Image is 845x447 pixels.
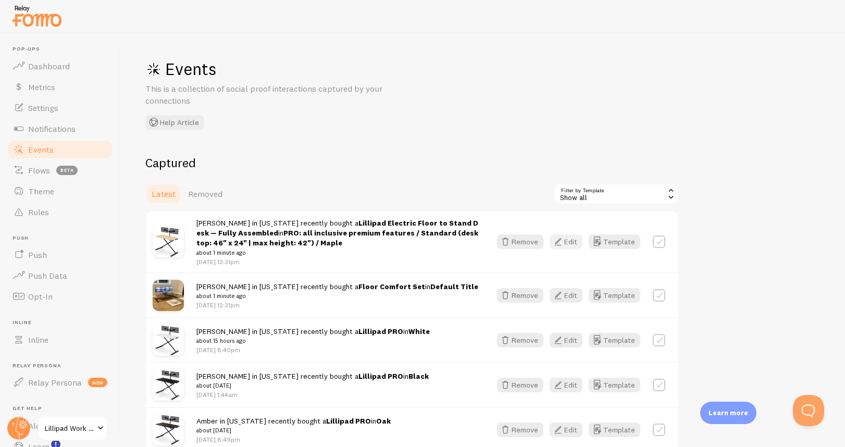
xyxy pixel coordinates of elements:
button: Edit [550,288,582,303]
button: Edit [550,333,582,347]
span: Removed [188,189,222,199]
span: Dashboard [28,61,70,71]
a: Flows beta [6,160,114,181]
strong: White [408,327,430,336]
span: Notifications [28,123,76,134]
strong: Black [408,371,429,381]
a: Dashboard [6,56,114,77]
p: This is a collection of social proof interactions captured by your connections [145,83,395,107]
a: Push Data [6,265,114,286]
small: about 1 minute ago [196,291,478,301]
span: Relay Persona [28,377,82,388]
p: Learn more [709,408,748,418]
p: [DATE] 8:40pm [196,345,430,354]
span: [PERSON_NAME] in [US_STATE] recently bought a in [196,327,430,346]
a: Edit [550,378,589,392]
p: [DATE] 8:49pm [196,435,391,444]
a: Push [6,244,114,265]
button: Template [589,378,640,392]
a: Lillipad PRO [358,371,403,381]
a: Theme [6,181,114,202]
span: Lillipad Work Solutions [45,422,94,434]
span: beta [56,166,78,175]
img: Lillipad42White1.jpg [153,325,184,356]
a: Lillipad Electric Floor to Stand Desk — Fully Assembled [196,218,478,238]
small: about 15 hours ago [196,336,430,345]
a: Lillipad Work Solutions [38,416,108,441]
span: Push Data [28,270,67,281]
span: [PERSON_NAME] in [US_STATE] recently bought a in [196,218,478,257]
a: Lillipad PRO [326,416,371,426]
span: Push [28,250,47,260]
span: Amber in [US_STATE] recently bought a in [196,416,391,436]
button: Remove [497,288,543,303]
button: Template [589,423,640,437]
span: [PERSON_NAME] in [US_STATE] recently bought a in [196,282,478,301]
span: Events [28,144,54,155]
span: Inline [13,319,114,326]
img: fomo-relay-logo-orange.svg [11,3,63,29]
div: Show all [554,183,679,204]
a: Settings [6,97,114,118]
div: Learn more [700,402,756,424]
span: Pop-ups [13,46,114,53]
span: [PERSON_NAME] in [US_STATE] recently bought a in [196,371,429,391]
span: Flows [28,165,50,176]
h1: Events [145,58,458,80]
img: Lillipad42Maple1.jpg [153,226,184,257]
img: Lillipad_floor_cushion_yoga_pillow_small.jpg [153,280,184,311]
span: Theme [28,186,54,196]
button: Remove [497,234,543,249]
button: Edit [550,378,582,392]
a: Floor Comfort Set [358,282,425,291]
p: [DATE] 1:44am [196,390,429,399]
strong: Default Title [430,282,478,291]
strong: PRO: all inclusive premium features / Standard (desktop: 46" x 24" | max height: 42") / Maple [196,228,478,247]
a: Edit [550,333,589,347]
span: Get Help [13,405,114,412]
a: Metrics [6,77,114,97]
p: [DATE] 12:31pm [196,257,478,266]
span: Relay Persona [13,363,114,369]
span: Settings [28,103,58,113]
img: Lillipad42Oak1.jpg [153,414,184,445]
span: Rules [28,207,49,217]
span: Opt-In [28,291,53,302]
span: Push [13,235,114,242]
a: Lillipad PRO [358,327,403,336]
span: Metrics [28,82,55,92]
a: Edit [550,234,589,249]
a: Edit [550,423,589,437]
a: Removed [182,183,229,204]
iframe: Help Scout Beacon - Open [793,395,824,426]
span: Latest [152,189,176,199]
span: Inline [28,334,48,345]
small: about [DATE] [196,426,391,435]
a: Alerts [6,415,114,436]
button: Remove [497,378,543,392]
a: Notifications [6,118,114,139]
a: Latest [145,183,182,204]
a: Opt-In [6,286,114,307]
button: Remove [497,333,543,347]
small: about [DATE] [196,381,429,390]
button: Template [589,234,640,249]
a: Rules [6,202,114,222]
img: Lillipad42Black1.jpg [153,369,184,401]
button: Edit [550,234,582,249]
button: Help Article [145,115,204,130]
button: Template [589,333,640,347]
a: Inline [6,329,114,350]
small: about 1 minute ago [196,248,478,257]
a: Events [6,139,114,160]
h2: Captured [145,155,679,171]
a: Template [589,288,640,303]
p: [DATE] 12:31pm [196,301,478,309]
strong: Oak [376,416,391,426]
a: Edit [550,288,589,303]
button: Remove [497,423,543,437]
